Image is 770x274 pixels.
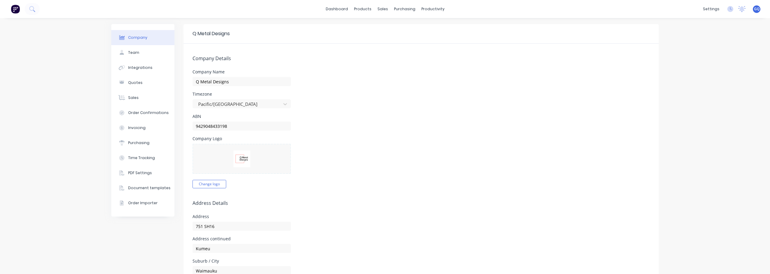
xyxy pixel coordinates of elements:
button: Change logo [192,180,226,188]
button: PDF Settings [111,165,174,180]
h5: Address Details [192,200,650,206]
div: Quotes [128,80,143,85]
div: PDF Settings [128,170,152,176]
div: Invoicing [128,125,146,131]
div: purchasing [391,5,418,14]
div: products [351,5,374,14]
a: dashboard [323,5,351,14]
span: GQ [754,6,759,12]
div: Order Importer [128,200,158,206]
div: Document templates [128,185,171,191]
button: Purchasing [111,135,174,150]
button: Order Importer [111,195,174,211]
button: Document templates [111,180,174,195]
button: Order Confirmations [111,105,174,120]
div: Time Tracking [128,155,155,161]
div: Address continued [192,237,291,241]
div: Suburb / City [192,259,291,263]
button: Team [111,45,174,60]
div: Team [128,50,139,55]
button: Company [111,30,174,45]
div: Timezone [192,92,291,96]
div: settings [700,5,722,14]
div: sales [374,5,391,14]
div: ABN [192,114,291,119]
button: Quotes [111,75,174,90]
div: productivity [418,5,448,14]
img: Factory [11,5,20,14]
div: Address [192,214,291,219]
div: Company [128,35,147,40]
div: Company Name [192,70,291,74]
div: Integrations [128,65,152,70]
button: Integrations [111,60,174,75]
div: Company Logo [192,137,291,141]
div: Order Confirmations [128,110,169,115]
button: Sales [111,90,174,105]
h5: Company Details [192,56,650,61]
div: Sales [128,95,139,100]
div: Purchasing [128,140,149,146]
button: Invoicing [111,120,174,135]
button: Time Tracking [111,150,174,165]
div: Q Metal Designs [192,30,230,37]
